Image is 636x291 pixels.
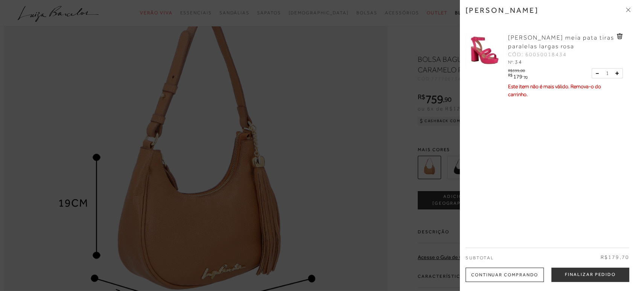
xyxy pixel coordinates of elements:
i: , [522,73,528,77]
span: 70 [523,75,528,80]
span: Nº: [508,60,514,65]
div: Continuar Comprando [466,268,544,282]
i: R$ [508,73,512,77]
span: Este item não é mais válido. Remova-o do carrinho. [508,83,601,97]
span: Subtotal [466,255,494,260]
a: [PERSON_NAME] meia pata tiras paralelas largas rosa [508,34,615,51]
span: [PERSON_NAME] meia pata tiras paralelas largas rosa [508,34,614,50]
span: CÓD: 60050018434 [508,51,567,58]
div: R$599,00 [508,66,529,73]
span: 1 [606,69,609,77]
h3: [PERSON_NAME] [466,6,539,15]
button: Finalizar Pedido [551,268,629,282]
span: R$179,70 [600,254,629,261]
span: 179 [513,74,522,80]
span: 34 [515,59,522,65]
img: Sandália meia pata tiras paralelas largas rosa [466,34,503,71]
